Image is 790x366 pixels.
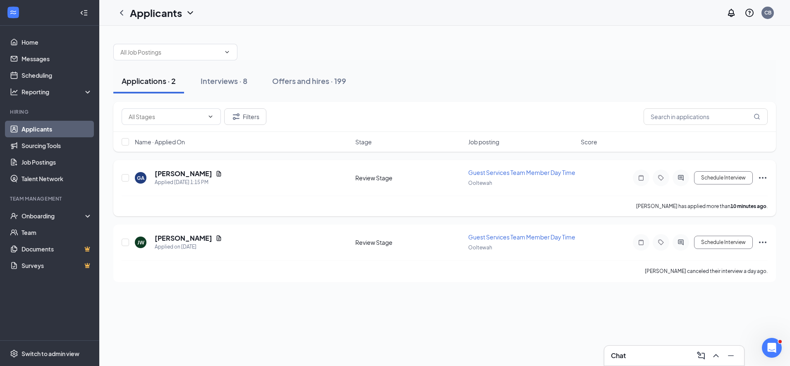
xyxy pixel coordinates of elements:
svg: Minimize [726,351,736,361]
div: GA [137,175,144,182]
span: Name · Applied On [135,138,185,146]
button: Schedule Interview [694,171,753,184]
h1: Applicants [130,6,182,20]
svg: UserCheck [10,212,18,220]
div: Review Stage [355,238,463,246]
button: ComposeMessage [694,349,708,362]
a: Talent Network [22,170,92,187]
svg: ActiveChat [676,175,686,181]
div: JW [137,239,144,246]
svg: Note [636,175,646,181]
svg: Collapse [80,9,88,17]
h3: Chat [611,351,626,360]
span: Guest Services Team Member Day Time [468,169,575,176]
a: Scheduling [22,67,92,84]
div: [PERSON_NAME] canceled their interview a day ago. [645,267,768,275]
div: Applied [DATE] 1:15 PM [155,178,222,187]
span: Ooltewah [468,244,492,251]
a: Job Postings [22,154,92,170]
div: Applied on [DATE] [155,243,222,251]
input: All Stages [129,112,204,121]
svg: MagnifyingGlass [754,113,760,120]
svg: Ellipses [758,173,768,183]
iframe: Intercom live chat [762,338,782,358]
svg: Notifications [726,8,736,18]
svg: Filter [231,112,241,122]
h5: [PERSON_NAME] [155,169,212,178]
a: SurveysCrown [22,257,92,274]
input: Search in applications [644,108,768,125]
span: Stage [355,138,372,146]
svg: Tag [656,239,666,246]
a: Sourcing Tools [22,137,92,154]
svg: Document [215,235,222,242]
svg: Ellipses [758,237,768,247]
svg: ChevronDown [185,8,195,18]
a: Messages [22,50,92,67]
button: Schedule Interview [694,236,753,249]
div: Onboarding [22,212,85,220]
svg: WorkstreamLogo [9,8,17,17]
div: Review Stage [355,174,463,182]
button: Filter Filters [224,108,266,125]
svg: Note [636,239,646,246]
svg: Tag [656,175,666,181]
div: Interviews · 8 [201,76,247,86]
svg: QuestionInfo [745,8,754,18]
svg: Document [215,170,222,177]
span: Score [581,138,597,146]
svg: ChevronUp [711,351,721,361]
a: Applicants [22,121,92,137]
div: Team Management [10,195,91,202]
svg: ChevronLeft [117,8,127,18]
div: Applications · 2 [122,76,176,86]
p: [PERSON_NAME] has applied more than . [636,203,768,210]
a: DocumentsCrown [22,241,92,257]
span: Guest Services Team Member Day Time [468,233,575,241]
span: Job posting [468,138,499,146]
div: Offers and hires · 199 [272,76,346,86]
div: Hiring [10,108,91,115]
svg: ActiveChat [676,239,686,246]
svg: ChevronDown [224,49,230,55]
button: ChevronUp [709,349,723,362]
span: Ooltewah [468,180,492,186]
a: Team [22,224,92,241]
div: Switch to admin view [22,349,79,358]
svg: ChevronDown [207,113,214,120]
div: Reporting [22,88,93,96]
button: Minimize [724,349,737,362]
input: All Job Postings [120,48,220,57]
a: Home [22,34,92,50]
svg: ComposeMessage [696,351,706,361]
div: CB [764,9,771,16]
h5: [PERSON_NAME] [155,234,212,243]
b: 10 minutes ago [730,203,766,209]
svg: Analysis [10,88,18,96]
svg: Settings [10,349,18,358]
